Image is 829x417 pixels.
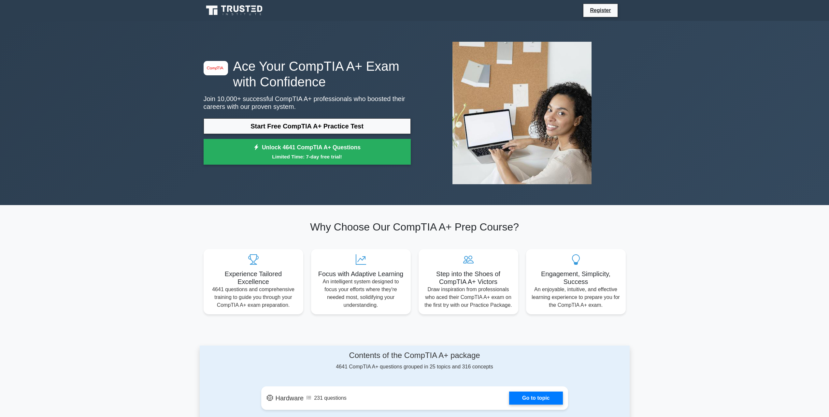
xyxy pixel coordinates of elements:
[531,286,621,309] p: An enjoyable, intuitive, and effective learning experience to prepare you for the CompTIA A+ exam.
[261,351,568,360] h4: Contents of the CompTIA A+ package
[424,270,513,286] h5: Step into the Shoes of CompTIA A+ Victors
[204,95,411,111] p: Join 10,000+ successful CompTIA A+ professionals who boosted their careers with our proven system.
[209,270,298,286] h5: Experience Tailored Excellence
[261,351,568,371] div: 4641 CompTIA A+ questions grouped in 25 topics and 316 concepts
[531,270,621,286] h5: Engagement, Simplicity, Success
[204,58,411,90] h1: Ace Your CompTIA A+ Exam with Confidence
[204,221,626,233] h2: Why Choose Our CompTIA A+ Prep Course?
[509,392,563,405] a: Go to topic
[209,286,298,309] p: 4641 questions and comprehensive training to guide you through your CompTIA A+ exam preparation.
[316,270,406,278] h5: Focus with Adaptive Learning
[316,278,406,309] p: An intelligent system designed to focus your efforts where they're needed most, solidifying your ...
[586,6,615,14] a: Register
[212,153,403,160] small: Limited Time: 7-day free trial!
[204,118,411,134] a: Start Free CompTIA A+ Practice Test
[204,139,411,165] a: Unlock 4641 CompTIA A+ QuestionsLimited Time: 7-day free trial!
[424,286,513,309] p: Draw inspiration from professionals who aced their CompTIA A+ exam on the first try with our Prac...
